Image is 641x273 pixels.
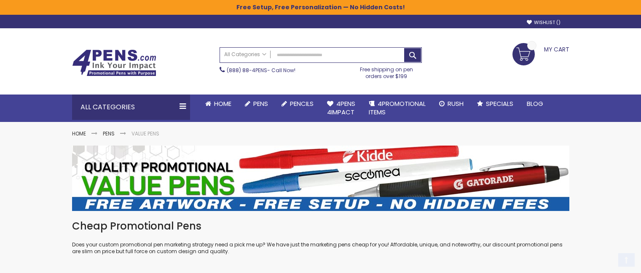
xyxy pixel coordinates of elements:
[227,67,267,74] a: (888) 88-4PENS
[275,95,320,113] a: Pencils
[432,95,470,113] a: Rush
[448,99,464,108] span: Rush
[72,146,569,211] img: Value Pens
[72,130,86,137] a: Home
[227,67,295,74] span: - Call Now!
[351,63,422,80] div: Free shipping on pen orders over $199
[527,19,561,26] a: Wishlist
[253,99,268,108] span: Pens
[103,130,115,137] a: Pens
[618,253,635,267] a: Top
[131,130,159,137] strong: Value Pens
[290,99,314,108] span: Pencils
[527,99,543,108] span: Blog
[369,99,426,116] span: 4PROMOTIONAL ITEMS
[362,95,432,122] a: 4PROMOTIONALITEMS
[214,99,231,108] span: Home
[220,48,271,62] a: All Categories
[72,49,156,76] img: 4Pens Custom Pens and Promotional Products
[224,51,266,58] span: All Categories
[486,99,513,108] span: Specials
[72,95,190,120] div: All Categories
[238,95,275,113] a: Pens
[72,219,569,233] h1: Cheap Promotional Pens
[198,95,238,113] a: Home
[72,219,569,255] div: Does your custom promotional pen marketing strategy need a pick me up? We have just the marketing...
[470,95,520,113] a: Specials
[520,95,550,113] a: Blog
[320,95,362,122] a: 4Pens4impact
[327,99,355,116] span: 4Pens 4impact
